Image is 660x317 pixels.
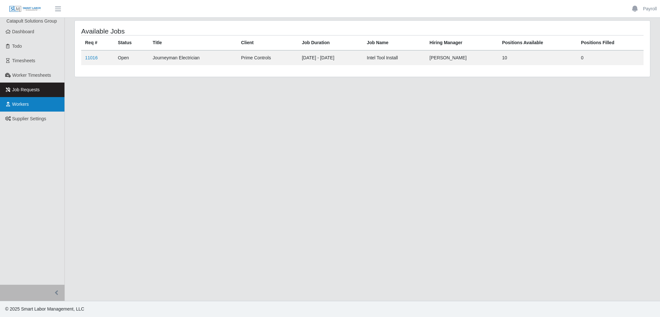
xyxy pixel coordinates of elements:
[426,35,498,51] th: Hiring Manager
[12,29,34,34] span: Dashboard
[5,306,84,312] span: © 2025 Smart Labor Management, LLC
[81,27,310,35] h4: Available Jobs
[114,50,149,65] td: Open
[298,50,363,65] td: [DATE] - [DATE]
[149,50,237,65] td: Journeyman Electrician
[85,55,98,60] a: 11016
[298,35,363,51] th: Job Duration
[12,116,46,121] span: Supplier Settings
[237,35,298,51] th: Client
[9,5,41,13] img: SLM Logo
[363,35,426,51] th: Job Name
[577,50,644,65] td: 0
[81,35,114,51] th: Req #
[498,50,577,65] td: 10
[498,35,577,51] th: Positions Available
[577,35,644,51] th: Positions Filled
[12,87,40,92] span: Job Requests
[149,35,237,51] th: Title
[12,58,35,63] span: Timesheets
[6,18,57,24] span: Catapult Solutions Group
[12,44,22,49] span: Todo
[114,35,149,51] th: Status
[237,50,298,65] td: Prime Controls
[643,5,657,12] a: Payroll
[426,50,498,65] td: [PERSON_NAME]
[363,50,426,65] td: Intel Tool Install
[12,102,29,107] span: Workers
[12,73,51,78] span: Worker Timesheets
